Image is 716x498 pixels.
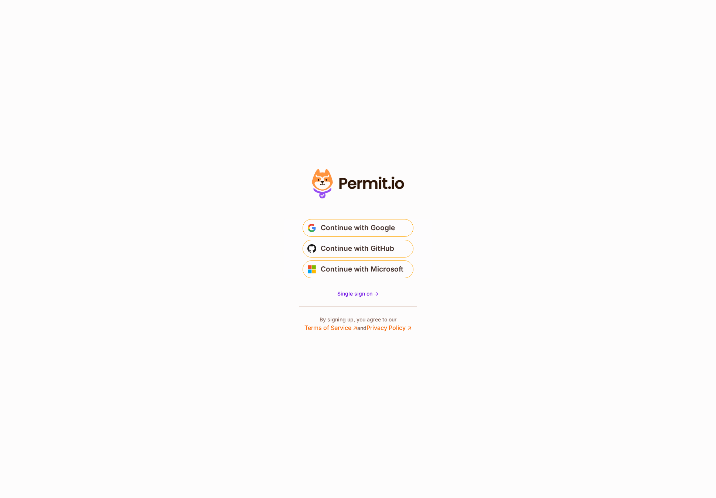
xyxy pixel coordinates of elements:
[304,316,412,332] p: By signing up, you agree to our and
[321,263,403,275] span: Continue with Microsoft
[321,222,395,234] span: Continue with Google
[303,240,413,257] button: Continue with GitHub
[303,260,413,278] button: Continue with Microsoft
[303,219,413,237] button: Continue with Google
[337,290,379,297] span: Single sign on ->
[321,243,394,255] span: Continue with GitHub
[366,324,412,331] a: Privacy Policy ↗
[337,290,379,297] a: Single sign on ->
[304,324,357,331] a: Terms of Service ↗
